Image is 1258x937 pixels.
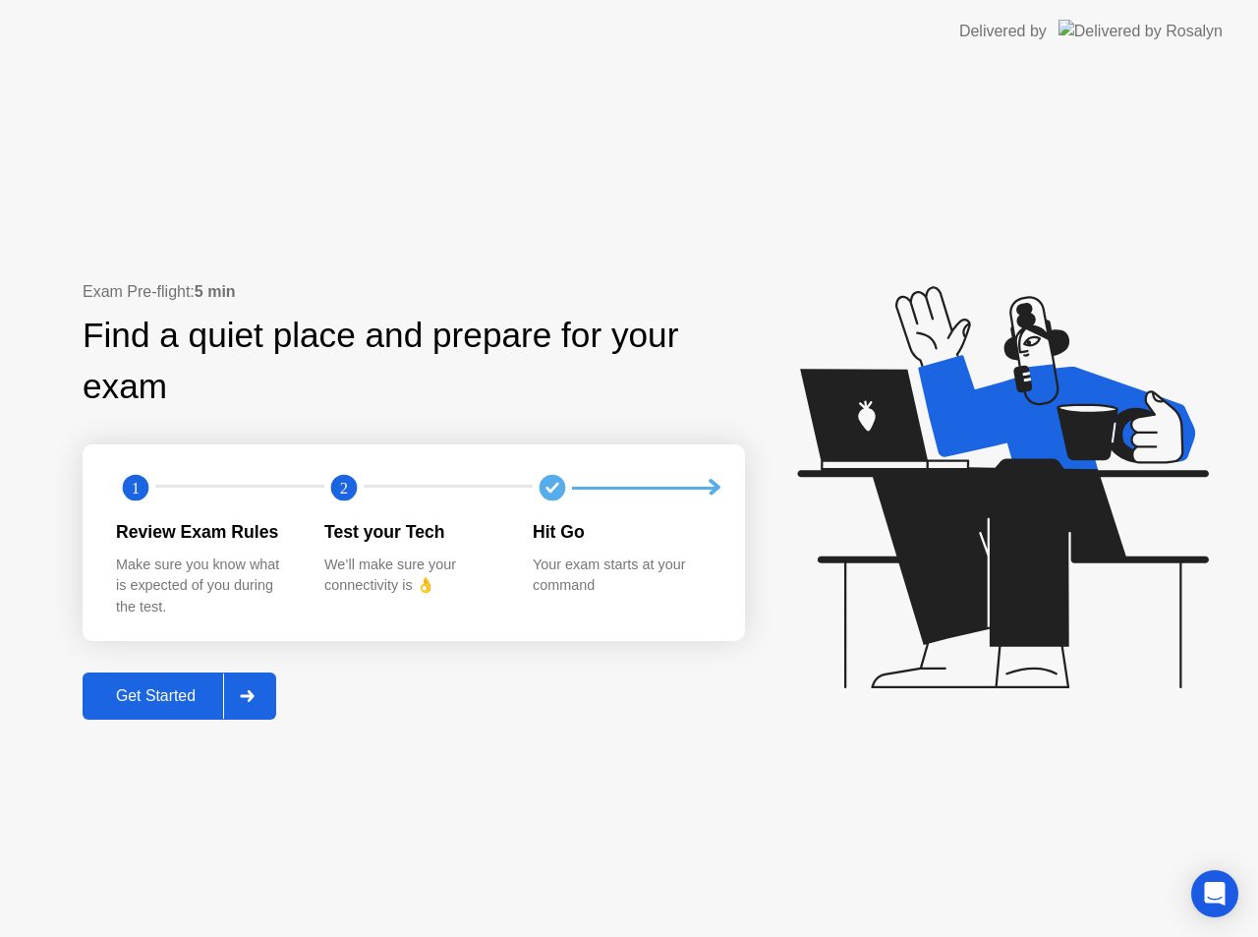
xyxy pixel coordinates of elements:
[324,519,501,545] div: Test your Tech
[116,519,293,545] div: Review Exam Rules
[83,673,276,720] button: Get Started
[959,20,1047,43] div: Delivered by
[1191,870,1238,917] div: Open Intercom Messenger
[533,519,710,545] div: Hit Go
[83,310,745,414] div: Find a quiet place and prepare for your exam
[340,479,348,498] text: 2
[132,479,140,498] text: 1
[1058,20,1223,42] img: Delivered by Rosalyn
[83,280,745,304] div: Exam Pre-flight:
[88,687,223,705] div: Get Started
[116,555,293,618] div: Make sure you know what is expected of you during the test.
[195,283,236,300] b: 5 min
[324,555,501,597] div: We’ll make sure your connectivity is 👌
[533,555,710,597] div: Your exam starts at your command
